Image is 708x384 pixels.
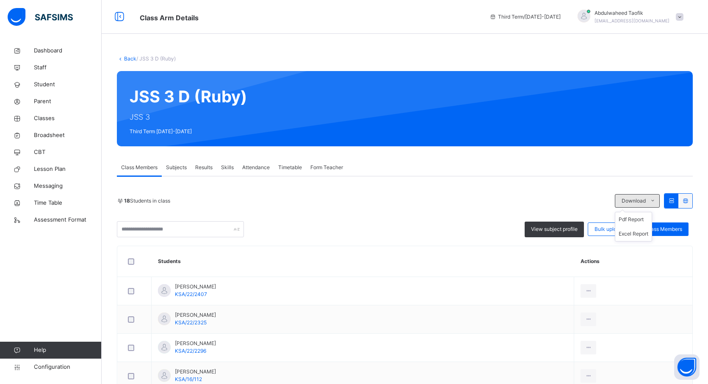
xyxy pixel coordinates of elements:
[34,363,101,371] span: Configuration
[615,212,652,227] li: dropdown-list-item-null-0
[595,9,669,17] span: Abdulwaheed Taofik
[175,348,206,354] span: KSA/22/2296
[175,376,202,382] span: KSA/16/112
[635,225,682,233] span: Add Class Members
[152,246,574,277] th: Students
[34,148,102,156] span: CBT
[531,225,578,233] span: View subject profile
[34,80,102,89] span: Student
[34,165,102,173] span: Lesson Plan
[34,199,102,207] span: Time Table
[175,368,216,376] span: [PERSON_NAME]
[34,114,102,123] span: Classes
[674,354,700,380] button: Open asap
[278,164,302,171] span: Timetable
[140,14,199,22] span: Class Arm Details
[124,197,130,204] b: 18
[595,225,622,233] span: Bulk upload
[34,182,102,190] span: Messaging
[136,55,176,62] span: / JSS 3 D (Ruby)
[595,18,669,23] span: [EMAIL_ADDRESS][DOMAIN_NAME]
[121,164,158,171] span: Class Members
[221,164,234,171] span: Skills
[175,283,216,291] span: [PERSON_NAME]
[569,9,688,25] div: AbdulwaheedTaofik
[166,164,187,171] span: Subjects
[34,216,102,224] span: Assessment Format
[242,164,270,171] span: Attendance
[310,164,343,171] span: Form Teacher
[175,319,207,326] span: KSA/22/2325
[8,8,73,26] img: safsims
[34,63,102,72] span: Staff
[175,291,207,297] span: KSA/22/2407
[175,340,216,347] span: [PERSON_NAME]
[175,311,216,319] span: [PERSON_NAME]
[195,164,213,171] span: Results
[574,246,692,277] th: Actions
[34,131,102,140] span: Broadsheet
[34,97,102,106] span: Parent
[124,197,170,205] span: Students in class
[615,227,652,241] li: dropdown-list-item-null-1
[34,47,102,55] span: Dashboard
[124,55,136,62] a: Back
[622,197,646,205] span: Download
[490,13,561,21] span: session/term information
[34,346,101,354] span: Help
